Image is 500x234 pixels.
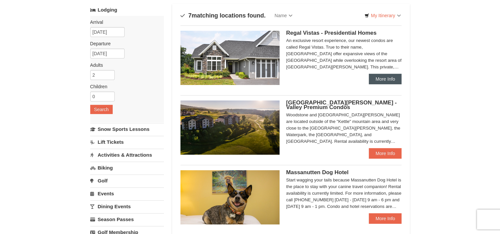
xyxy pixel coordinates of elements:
a: More Info [369,74,402,84]
span: 7 [188,12,192,19]
span: Massanutten Dog Hotel [286,169,349,175]
label: Arrival [90,19,159,25]
div: Woodstone and [GEOGRAPHIC_DATA][PERSON_NAME] are located outside of the "Kettle" mountain area an... [286,112,402,145]
a: Activities & Attractions [90,149,164,161]
a: Name [270,9,297,22]
a: Golf [90,175,164,187]
a: My Itinerary [360,11,405,20]
label: Children [90,83,159,90]
div: An exclusive resort experience, our newest condos are called Regal Vistas. True to their name, [G... [286,37,402,70]
span: Regal Vistas - Presidential Homes [286,30,377,36]
a: Lift Tickets [90,136,164,148]
img: 19218991-1-902409a9.jpg [180,31,280,85]
a: Biking [90,162,164,174]
a: Dining Events [90,200,164,213]
a: More Info [369,148,402,159]
img: 27428181-5-81c892a3.jpg [180,170,280,224]
img: 19219041-4-ec11c166.jpg [180,100,280,155]
a: Events [90,187,164,200]
a: Snow Sports Lessons [90,123,164,135]
h4: matching locations found. [180,12,266,19]
label: Departure [90,40,159,47]
span: [GEOGRAPHIC_DATA][PERSON_NAME] - Valley Premium Condos [286,99,397,110]
a: More Info [369,213,402,224]
button: Search [90,105,113,114]
a: Season Passes [90,213,164,225]
a: Lodging [90,4,164,16]
div: Start wagging your tails because Massanutten Dog Hotel is the place to stay with your canine trav... [286,177,402,210]
label: Adults [90,62,159,68]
